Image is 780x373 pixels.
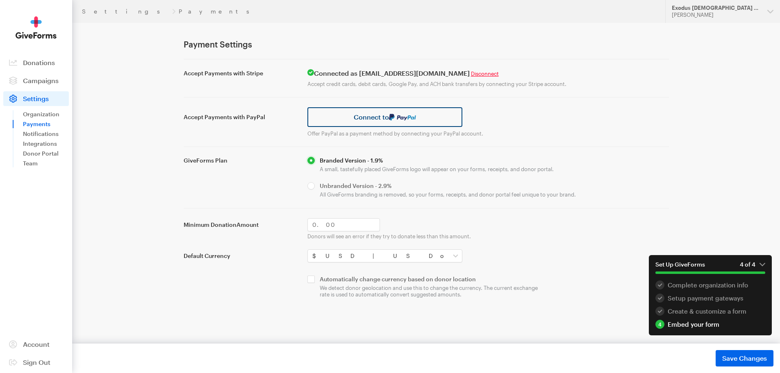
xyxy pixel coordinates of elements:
label: Accept Payments with Stripe [184,70,298,77]
a: Integrations [23,139,69,149]
a: Team [23,158,69,168]
p: Donors will see an error if they try to donate less than this amount. [307,233,669,240]
label: Default Currency [184,252,298,260]
a: 2 Setup payment gateways [655,294,765,303]
a: 1 Complete organization info [655,280,765,289]
a: Connect to [307,107,463,127]
div: [PERSON_NAME] [672,11,761,18]
div: 4 [655,320,664,329]
span: Donations [23,59,55,66]
em: 4 of 4 [740,261,765,268]
a: Notifications [23,129,69,139]
a: Donations [3,55,69,70]
img: GiveForms [16,16,57,39]
a: 3 Create & customize a form [655,307,765,316]
img: paypal-036f5ec2d493c1c70c99b98eb3a666241af203a93f3fc3b8b64316794b4dcd3f.svg [389,114,416,120]
div: Exodus [DEMOGRAPHIC_DATA] People [672,5,761,11]
span: Amount [237,221,259,228]
a: Settings [82,8,169,15]
div: 3 [655,307,664,316]
span: Sign Out [23,358,50,366]
input: 0.00 [307,218,380,231]
span: Campaigns [23,77,59,84]
a: Sign Out [3,355,69,370]
h1: Payment Settings [184,39,669,49]
div: 1 [655,280,664,289]
a: Organization [23,109,69,119]
div: Complete organization info [655,280,765,289]
label: Accept Payments with PayPal [184,113,298,121]
p: Offer PayPal as a payment method by connecting your PayPal account. [307,130,669,137]
div: Embed your form [655,320,765,329]
div: Setup payment gateways [655,294,765,303]
span: Save Changes [722,353,767,363]
button: Save Changes [716,350,773,366]
button: Set Up GiveForms4 of 4 [649,255,772,280]
span: Account [23,340,50,348]
a: Campaigns [3,73,69,88]
a: Settings [3,91,69,106]
h4: Connected as [EMAIL_ADDRESS][DOMAIN_NAME] [307,69,669,77]
label: GiveForms Plan [184,157,298,164]
span: Settings [23,95,49,102]
a: Payments [23,119,69,129]
div: 2 [655,294,664,303]
a: Disconnect [471,70,499,77]
a: Donor Portal [23,149,69,158]
a: 4 Embed your form [655,320,765,329]
div: Create & customize a form [655,307,765,316]
p: Accept credit cards, debit cards, Google Pay, and ACH bank transfers by connecting your Stripe ac... [307,81,669,87]
label: Minimum Donation [184,221,298,228]
a: Account [3,337,69,352]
